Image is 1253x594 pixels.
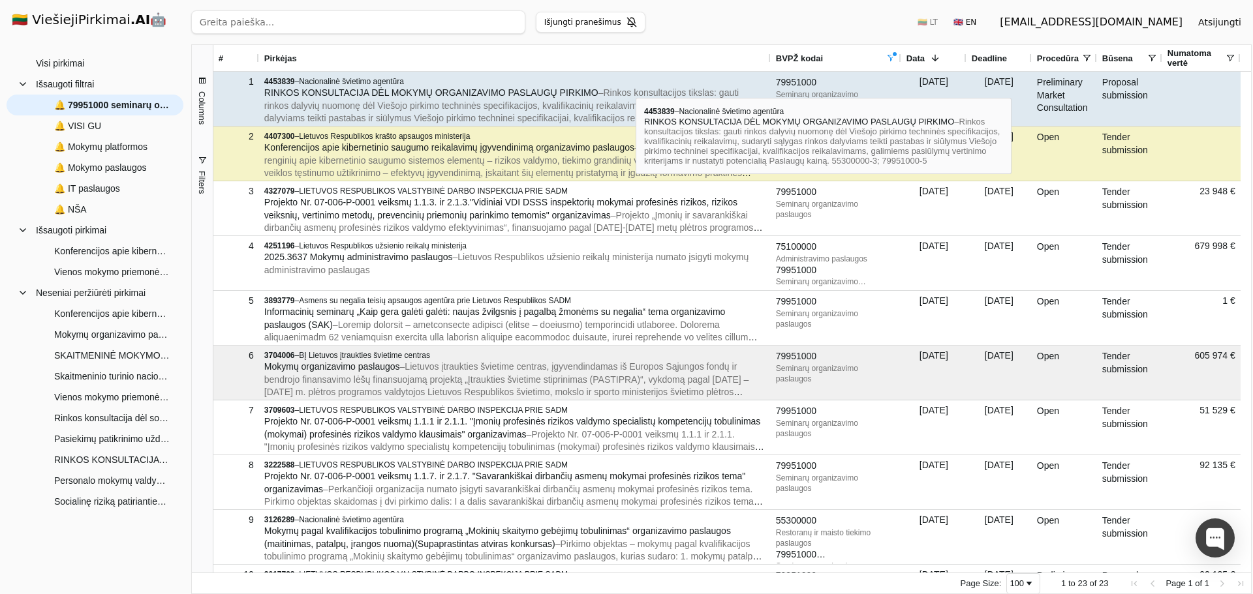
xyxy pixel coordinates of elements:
div: – [264,295,766,306]
span: Skaitmeninio turinio nacionaliniam saugumui ir krašto gynybai sukūrimo ir adaptavimo paslaugos (A... [54,366,170,386]
div: Preliminary Market Consultation [1032,72,1097,126]
span: 1 [1188,578,1192,588]
div: [DATE] [901,400,967,454]
div: Open [1032,126,1097,181]
span: – Lietuvos įtraukties švietime centras, įgyvendindamas iš Europos Sąjungos fondų ir bendrojo fina... [264,361,750,461]
div: 9 [219,511,254,529]
div: 51 529 € [1162,400,1241,454]
div: Open [1032,181,1097,235]
div: [DATE] [967,291,1032,345]
div: Seminarų organizavimo paslaugos [776,199,896,220]
span: Columns [197,91,207,125]
div: 75100000 [776,241,896,254]
span: Socialinę riziką patiriantiems suaugusiems asmenims pagalbos paslaugų teikimo dienos centre pirkimas [54,492,170,511]
div: 679 998 € [1162,236,1241,290]
div: [DATE] [901,181,967,235]
div: Open [1032,291,1097,345]
div: 5 [219,291,254,310]
div: 6 [219,346,254,365]
span: Konferencijos apie kibernetinio saugumo reikalavimų įgyvendinimą organizavimo paslaugos [264,142,634,153]
div: 100 [1010,578,1024,588]
div: [DATE] [901,126,967,181]
span: 4327079 [264,186,295,196]
span: 23 [1077,578,1087,588]
span: Konferencijos apie kibernetinio saugumo reikalavimų įgyvendinimą organizavimo paslaugos [54,304,170,323]
div: [DATE] [901,510,967,564]
div: [DATE] [901,72,967,126]
div: 79951000 [776,405,896,418]
span: Asmens su negalia teisių apsaugos agentūra prie Lietuvos Respublikos SADM [299,296,571,305]
div: 55300000 [776,110,896,123]
div: Administravimo paslaugos [776,254,896,264]
span: to [1068,578,1075,588]
div: – [264,514,766,525]
div: 80500000 [776,287,896,300]
div: 79951000 [776,548,896,561]
span: 3893779 [264,296,295,305]
span: LIETUVOS RESPUBLIKOS VALSTYBINĖ DARBO INSPEKCIJA PRIE SADM [299,406,568,415]
span: LIETUVOS RESPUBLIKOS VALSTYBINĖ DARBO INSPEKCIJA PRIE SADM [299,460,568,469]
div: Last Page [1235,578,1246,589]
div: Page Size [1006,573,1040,594]
button: 🇬🇧 EN [946,12,984,33]
span: 3126289 [264,515,295,524]
div: Open [1032,400,1097,454]
div: 3 [219,182,254,201]
div: [DATE] [967,236,1032,290]
div: [DATE] [967,400,1032,454]
div: 79951000 [776,460,896,473]
div: Open [1032,236,1097,290]
span: Išsaugoti filtrai [36,74,94,94]
span: 4407300 [264,132,295,141]
span: Informacinių seminarų „Kaip gera galėti galėti: naujas žvilgsnis į pagalbą žmonėms su negalia“ te... [264,306,726,330]
span: Lietuvos Respublikos krašto apsaugos ministerija [299,132,470,141]
span: 🔔 IT paslaugos [54,179,120,198]
span: 🔔 Mokymų platformos [54,137,147,156]
span: 4251196 [264,241,295,250]
div: [DATE] [901,236,967,290]
span: 🔔 79951000 seminarų org pasl [54,95,170,115]
span: Būsena [1102,53,1133,63]
span: of [1195,578,1202,588]
div: 605 974 € [1162,346,1241,400]
div: [DATE] [901,291,967,345]
span: LIETUVOS RESPUBLIKOS VALSTYBINĖ DARBO INSPEKCIJA PRIE SADM [299,570,568,579]
span: 🔔 VISI GU [54,116,101,136]
span: Projekto Nr. 07-006-P-0001 veiksmų 1.1.1 ir 2.1.1. "Įmonių profesinės rizikos valdymo specialistų... [264,416,761,439]
span: Vienos mokymo priemonės turinio parengimo su skaitmenine versija 3–5 m. vaikams A1–A2 paslaugų pi... [54,262,170,282]
div: 79951000 [776,264,896,277]
div: – [264,405,766,415]
div: [DATE] [967,455,1032,509]
span: SKAITMENINĖ MOKYMO(-SI) PLATFORMA (Mažos vertės skelbiama apklausa) [54,346,170,365]
div: Seminarų organizavimo paslaugos [776,276,896,287]
div: Seminarų organizavimo paslaugos [776,561,896,571]
div: Seminarų organizavimo paslaugos [776,473,896,494]
span: Pirkėjas [264,53,297,63]
div: [DATE] [967,181,1032,235]
span: – Loremip dolorsit – ametconsecte adipisci (elitse – doeiusmo) temporincidi utlaboree. Dolorema a... [264,319,760,560]
div: 55300000 [776,514,896,527]
div: 79951000 [776,350,896,363]
div: Tender submission [1097,346,1162,400]
div: – [264,350,766,361]
span: Pasiekimų patikrinimo užduočių skaitmeninimo, koregavimo ir parengimo elektroniniam testavimui pa... [54,429,170,449]
span: Numatoma vertė [1168,48,1225,68]
div: Seminarų organizavimo paslaugos [776,308,896,329]
div: – [264,569,766,580]
span: Vienos mokymo priemonės turinio parengimo su skaitmenine versija 3–5 m. vaikams A1–A2 paslaugų pi... [54,387,170,407]
span: BVPŽ kodai [776,53,823,63]
span: Mokymų organizavimo paslaugos [264,361,400,372]
div: Open [1032,455,1097,509]
div: Open [1032,346,1097,400]
div: Tender submission [1097,181,1162,235]
div: 79951000 [776,569,896,582]
div: Tender submission [1097,400,1162,454]
span: Visi pirkimai [36,53,84,73]
div: 23 948 € [1162,181,1241,235]
span: Page [1166,578,1185,588]
div: [DATE] [967,510,1032,564]
span: Mokymų pagal kvalifikacijos tobulinimo programą „Mokinių skaitymo gebėjimų tobulinimas“ organizav... [264,526,731,549]
div: Tender submission [1097,455,1162,509]
div: 79951000 [776,131,896,144]
span: – Projekto Nr. 07-006-P-0001 veiksmų 1.1.1 ir 2.1.1. "Įmonių profesinės rizikos valdymo specialis... [264,429,764,465]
